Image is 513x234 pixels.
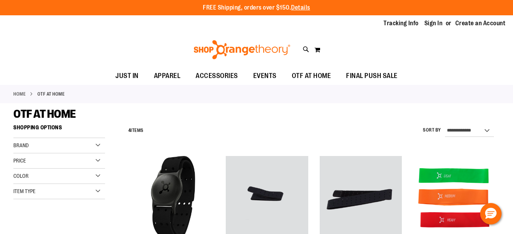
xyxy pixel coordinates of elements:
a: OTF AT HOME [284,67,339,84]
label: Sort By [423,127,441,133]
span: Brand [13,142,29,148]
span: APPAREL [154,67,181,84]
span: 4 [128,128,131,133]
span: Price [13,158,26,164]
a: Tracking Info [384,19,419,28]
img: Shop Orangetheory [193,40,291,59]
span: EVENTS [253,67,277,84]
a: Details [291,4,310,11]
span: JUST IN [115,67,139,84]
strong: OTF AT HOME [37,91,65,97]
a: ACCESSORIES [188,67,246,85]
span: OTF AT HOME [13,107,76,120]
a: EVENTS [246,67,284,85]
span: Item Type [13,188,36,194]
a: APPAREL [146,67,188,85]
button: Hello, have a question? Let’s chat. [480,203,502,224]
a: Home [13,91,26,97]
a: Sign In [424,19,443,28]
span: FINAL PUSH SALE [346,67,398,84]
span: ACCESSORIES [196,67,238,84]
span: OTF AT HOME [292,67,331,84]
p: FREE Shipping, orders over $150. [203,3,310,12]
a: Create an Account [455,19,506,28]
a: JUST IN [108,67,146,85]
h2: Items [128,125,144,136]
a: FINAL PUSH SALE [338,67,405,85]
strong: Shopping Options [13,121,105,138]
span: Color [13,173,29,179]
